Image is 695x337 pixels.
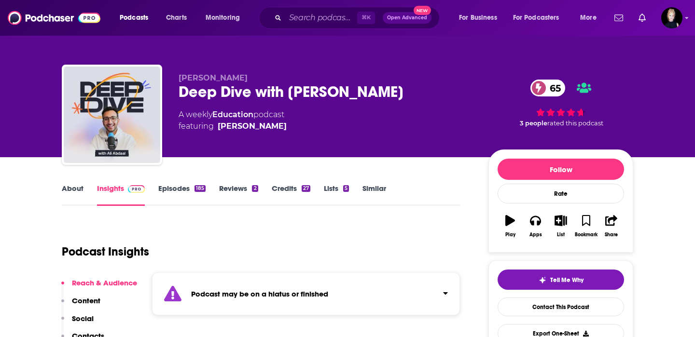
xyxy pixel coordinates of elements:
p: Content [72,296,100,305]
button: Bookmark [573,209,598,243]
a: Lists5 [324,184,349,206]
a: Show notifications dropdown [635,10,650,26]
button: Apps [523,209,548,243]
a: About [62,184,83,206]
a: Similar [362,184,386,206]
button: open menu [573,10,609,26]
p: Social [72,314,94,323]
div: Share [605,232,618,238]
p: Reach & Audience [72,278,137,287]
span: More [580,11,597,25]
div: 65 3 peoplerated this podcast [488,73,633,133]
button: open menu [452,10,509,26]
div: 5 [343,185,349,192]
button: Open AdvancedNew [383,12,431,24]
div: List [557,232,565,238]
div: A weekly podcast [179,109,287,132]
span: Logged in as Passell [661,7,682,28]
div: Apps [529,232,542,238]
section: Click to expand status details [152,272,460,315]
img: tell me why sparkle [539,276,546,284]
img: Deep Dive with Ali Abdaal [64,67,160,163]
strong: Podcast may be on a hiatus or finished [191,289,328,298]
a: Education [212,110,253,119]
span: [PERSON_NAME] [179,73,248,82]
div: Search podcasts, credits, & more... [268,7,449,29]
span: Tell Me Why [550,276,584,284]
a: Episodes185 [158,184,206,206]
span: featuring [179,121,287,132]
button: Follow [498,159,624,180]
span: Charts [166,11,187,25]
a: Contact This Podcast [498,297,624,316]
img: Podchaser - Follow, Share and Rate Podcasts [8,9,100,27]
button: Reach & Audience [61,278,137,296]
span: 3 people [520,120,547,127]
div: Bookmark [575,232,598,238]
span: For Business [459,11,497,25]
span: rated this podcast [547,120,603,127]
div: Play [505,232,515,238]
button: Content [61,296,100,314]
a: InsightsPodchaser Pro [97,184,145,206]
a: Reviews2 [219,184,258,206]
span: Podcasts [120,11,148,25]
button: Share [599,209,624,243]
img: User Profile [661,7,682,28]
div: 27 [302,185,310,192]
button: open menu [507,10,573,26]
h1: Podcast Insights [62,244,149,259]
a: Charts [160,10,193,26]
span: New [414,6,431,15]
button: Social [61,314,94,332]
span: 65 [540,80,566,96]
a: Show notifications dropdown [611,10,627,26]
button: open menu [113,10,161,26]
div: Rate [498,184,624,203]
a: Credits27 [272,184,310,206]
span: For Podcasters [513,11,559,25]
button: Play [498,209,523,243]
a: [PERSON_NAME] [218,121,287,132]
button: open menu [199,10,252,26]
span: ⌘ K [357,12,375,24]
button: tell me why sparkleTell Me Why [498,270,624,290]
img: Podchaser Pro [128,185,145,193]
div: 185 [195,185,206,192]
span: Monitoring [206,11,240,25]
div: 2 [252,185,258,192]
button: List [548,209,573,243]
button: Show profile menu [661,7,682,28]
input: Search podcasts, credits, & more... [285,10,357,26]
a: 65 [530,80,566,96]
span: Open Advanced [387,15,427,20]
